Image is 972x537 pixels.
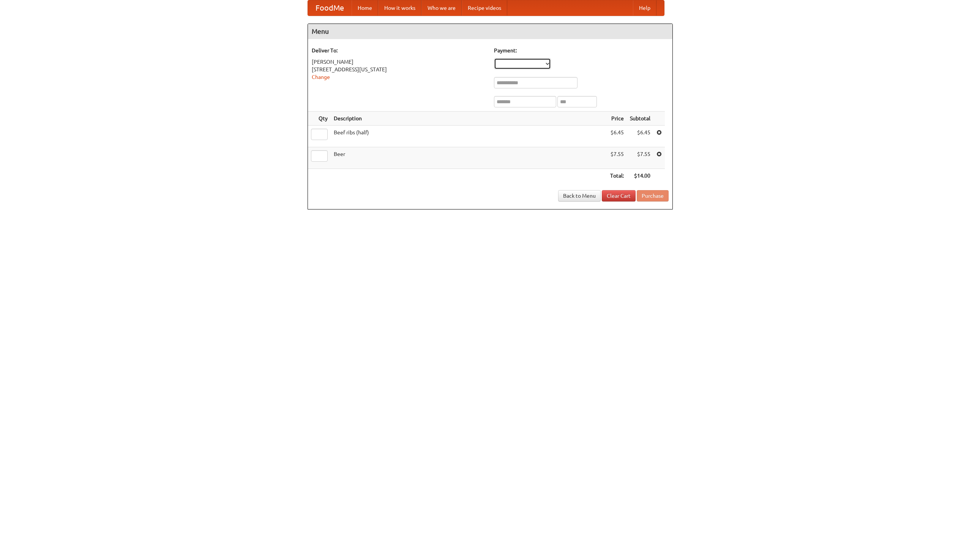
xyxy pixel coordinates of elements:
[627,126,653,147] td: $6.45
[627,112,653,126] th: Subtotal
[331,147,607,169] td: Beer
[602,190,636,202] a: Clear Cart
[352,0,378,16] a: Home
[421,0,462,16] a: Who we are
[312,47,486,54] h5: Deliver To:
[494,47,669,54] h5: Payment:
[627,147,653,169] td: $7.55
[378,0,421,16] a: How it works
[308,112,331,126] th: Qty
[633,0,656,16] a: Help
[637,190,669,202] button: Purchase
[607,112,627,126] th: Price
[331,112,607,126] th: Description
[462,0,507,16] a: Recipe videos
[607,147,627,169] td: $7.55
[627,169,653,183] th: $14.00
[312,74,330,80] a: Change
[308,24,672,39] h4: Menu
[312,66,486,73] div: [STREET_ADDRESS][US_STATE]
[607,126,627,147] td: $6.45
[308,0,352,16] a: FoodMe
[607,169,627,183] th: Total:
[331,126,607,147] td: Beef ribs (half)
[312,58,486,66] div: [PERSON_NAME]
[558,190,601,202] a: Back to Menu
